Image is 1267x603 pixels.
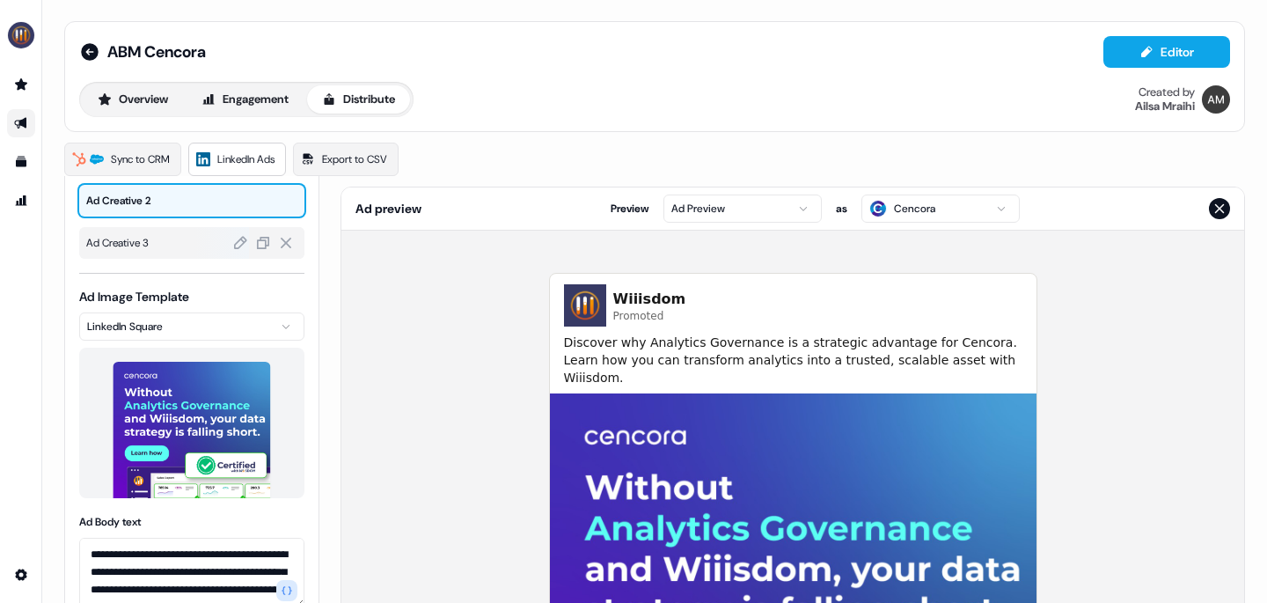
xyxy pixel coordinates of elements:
span: Preview [611,200,649,217]
button: Close preview [1209,198,1230,219]
a: Go to prospects [7,70,35,99]
div: Created by [1139,85,1195,99]
a: Export to CSV [293,143,399,176]
span: Ad Creative 3 [86,234,297,252]
img: Ailsa [1202,85,1230,114]
a: Go to attribution [7,187,35,215]
a: Go to outbound experience [7,109,35,137]
a: Go to integrations [7,561,35,589]
label: Ad Image Template [79,289,189,305]
button: Editor [1103,36,1230,68]
a: Sync to CRM [64,143,181,176]
span: Ad preview [355,200,421,217]
a: Go to templates [7,148,35,176]
span: Ad Creative 2 [86,192,297,210]
button: Engagement [187,85,304,114]
span: Discover why Analytics Governance is a strategic advantage for Cencora. Learn how you can transfo... [564,334,1022,386]
span: Sync to CRM [111,151,170,168]
span: Promoted [613,310,686,323]
span: as [836,200,847,217]
a: LinkedIn Ads [188,143,286,176]
span: Wiiisdom [613,289,686,310]
span: ABM Cencora [107,41,206,63]
div: Ailsa Mraihi [1135,99,1195,114]
label: Ad Body text [79,515,141,529]
button: Distribute [307,85,410,114]
button: Overview [83,85,183,114]
span: LinkedIn Ads [217,151,275,168]
span: Export to CSV [322,151,387,168]
a: Editor [1103,45,1230,63]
